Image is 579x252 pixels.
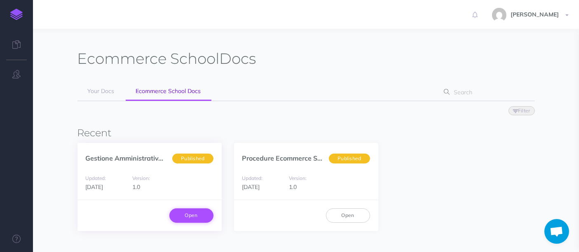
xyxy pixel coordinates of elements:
h3: Recent [77,128,535,138]
button: Filter [509,106,535,115]
span: [DATE] [242,183,260,191]
a: Aprire la chat [544,219,569,244]
span: Ecommerce School Docs [136,87,201,95]
input: Search [451,85,522,100]
a: Ecommerce School Docs [126,82,211,101]
a: Your Docs [77,82,125,100]
img: 773ddf364f97774a49de44848d81cdba.jpg [492,8,506,22]
span: [DATE] [86,183,103,191]
h1: Docs [77,49,256,68]
a: Open [169,208,213,222]
small: Version: [289,175,307,181]
small: Version: [132,175,150,181]
a: Open [326,208,370,222]
small: Updated: [86,175,106,181]
span: [PERSON_NAME] [506,11,563,18]
span: Your Docs [88,87,115,95]
span: 1.0 [132,183,140,191]
span: 1.0 [289,183,297,191]
img: logo-mark.svg [10,9,23,20]
a: Gestione Amministrativ... [86,154,164,162]
small: Updated: [242,175,263,181]
span: Ecommerce School [77,49,220,68]
a: Procedure Ecommerce Sc... [242,154,326,162]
